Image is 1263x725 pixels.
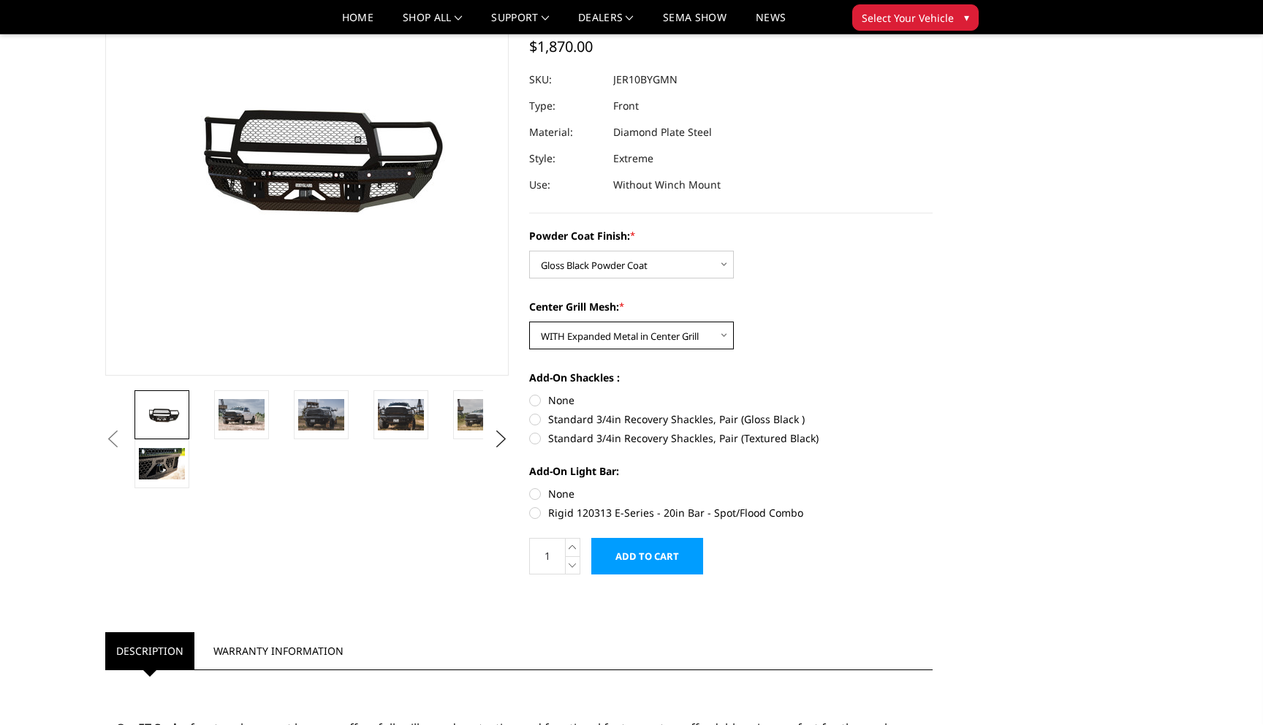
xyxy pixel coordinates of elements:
[529,411,933,427] label: Standard 3/4in Recovery Shackles, Pair (Gloss Black )
[529,370,933,385] label: Add-On Shackles :
[613,145,653,172] dd: Extreme
[202,632,354,669] a: Warranty Information
[529,119,602,145] dt: Material:
[529,37,593,56] span: $1,870.00
[578,12,634,34] a: Dealers
[852,4,979,31] button: Select Your Vehicle
[139,448,185,479] img: 2010-2018 Ram 2500-3500 - FT Series - Extreme Front Bumper
[591,538,703,574] input: Add to Cart
[529,505,933,520] label: Rigid 120313 E-Series - 20in Bar - Spot/Flood Combo
[298,399,344,430] img: 2010-2018 Ram 2500-3500 - FT Series - Extreme Front Bumper
[529,67,602,93] dt: SKU:
[1190,655,1263,725] iframe: Chat Widget
[490,428,512,450] button: Next
[342,12,373,34] a: Home
[529,228,933,243] label: Powder Coat Finish:
[529,463,933,479] label: Add-On Light Bar:
[403,12,462,34] a: shop all
[964,10,969,25] span: ▾
[378,399,424,430] img: 2010-2018 Ram 2500-3500 - FT Series - Extreme Front Bumper
[862,10,954,26] span: Select Your Vehicle
[491,12,549,34] a: Support
[529,172,602,198] dt: Use:
[139,404,185,425] img: 2010-2018 Ram 2500-3500 - FT Series - Extreme Front Bumper
[613,172,721,198] dd: Without Winch Mount
[102,428,124,450] button: Previous
[219,399,265,430] img: 2010-2018 Ram 2500-3500 - FT Series - Extreme Front Bumper
[529,93,602,119] dt: Type:
[529,392,933,408] label: None
[529,486,933,501] label: None
[613,93,639,119] dd: Front
[756,12,786,34] a: News
[458,399,504,430] img: 2010-2018 Ram 2500-3500 - FT Series - Extreme Front Bumper
[529,299,933,314] label: Center Grill Mesh:
[613,119,712,145] dd: Diamond Plate Steel
[613,67,678,93] dd: JER10BYGMN
[529,430,933,446] label: Standard 3/4in Recovery Shackles, Pair (Textured Black)
[529,145,602,172] dt: Style:
[663,12,727,34] a: SEMA Show
[105,632,194,669] a: Description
